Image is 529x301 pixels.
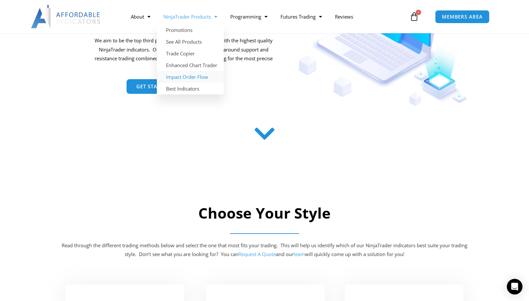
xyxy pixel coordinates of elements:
[157,9,224,24] a: NinjaTrader Products
[157,83,224,94] a: Best Indicators
[157,48,224,59] a: Trade Copier
[157,59,224,71] a: Enhanced Chart Trader
[442,14,483,19] span: MEMBERS AREA
[157,36,224,48] a: See All Products
[328,9,360,24] a: Reviews
[157,24,224,36] a: Promotions
[400,7,429,26] a: 0
[127,79,180,94] a: get started
[294,251,305,257] a: team
[157,24,224,94] ul: NinjaTrader Products
[124,9,408,24] nav: Menu
[61,241,468,259] p: Read through the different trading methods below and select the one that most fits your trading. ...
[224,9,274,24] a: Programming
[61,204,468,223] h2: Choose Your Style
[274,9,328,24] a: Futures Trading
[157,71,224,83] a: Impact Order Flow
[435,10,490,23] a: MEMBERS AREA
[507,279,522,294] div: Open Intercom Messenger
[93,36,274,72] p: We aim to be the top third party vendor serving traders with the highest quality NinjaTrader indi...
[416,10,421,15] span: 0
[31,5,101,28] img: LogoAI | Affordable Indicators – NinjaTrader
[238,251,276,257] a: Request A Quote
[124,9,157,24] a: About
[136,84,171,89] span: get started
